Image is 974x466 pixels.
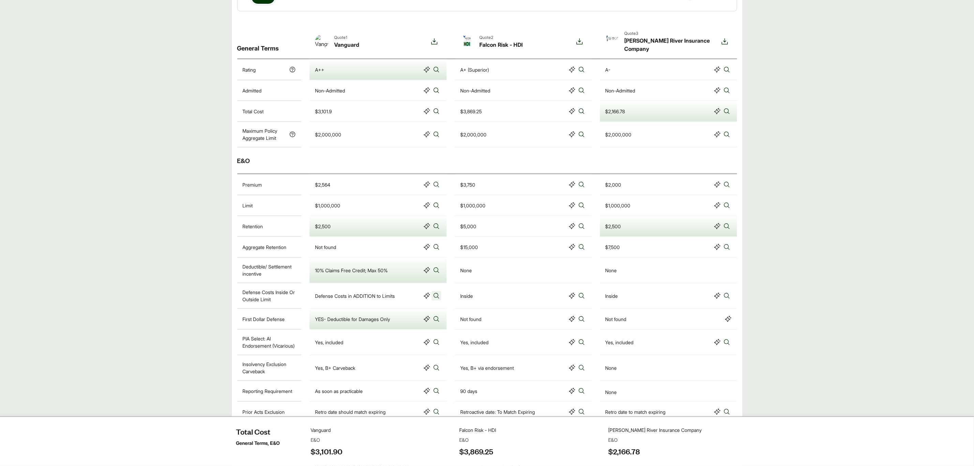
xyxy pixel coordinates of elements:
div: $1,000,000 [315,202,340,209]
div: 90 days [460,388,477,395]
div: A+ (Superior) [460,66,489,73]
button: Download option [428,34,441,49]
div: TBD [605,429,615,436]
span: Quote 1 [334,34,359,41]
p: Retention [243,223,263,230]
div: $2,000,000 [460,131,486,138]
div: Non-Admitted [605,87,635,94]
div: $2,500 [315,223,331,230]
p: Pending Prior Dates [243,429,286,436]
div: A- [605,66,611,73]
div: None [600,381,737,402]
span: Falcon Risk - HDI [479,41,523,49]
p: Reporting Requirement [243,388,293,395]
div: Yes, B+ via endorsement [460,364,514,372]
p: Prior Acts Exclusion [243,408,285,416]
img: Vanguard-Logo [315,34,329,48]
div: $2,166.78 [605,108,625,115]
div: $3,869.25 [460,108,482,115]
div: YES- Deductible for Damages Only [315,316,390,323]
div: Retro date to match expiring [605,408,666,416]
div: Yes, included [605,339,634,346]
p: Insolvency Exclusion Carveback [243,361,296,375]
p: Total Cost [243,108,264,115]
div: Not found [460,316,481,323]
p: Premium [243,181,262,188]
div: $15,000 [460,244,478,251]
div: As soon as practicable [315,388,363,395]
span: Quote 3 [625,30,715,37]
div: $2,500 [605,223,621,230]
div: $1,000,000 [605,202,631,209]
div: None [605,364,617,372]
div: $2,000,000 [605,131,632,138]
p: Maximum Policy Aggregate Limit [243,127,287,142]
div: Non-Admitted [460,87,490,94]
div: $1,000,000 [460,202,485,209]
p: PIA Select: AI Endorsement (Vicarious) [243,335,296,349]
p: Limit [243,202,253,209]
p: Admitted [243,87,262,94]
div: General Terms [237,25,302,58]
div: $3,101.9 [315,108,332,115]
div: None [460,267,472,274]
img: James River Insurance Company-Logo [605,30,619,44]
p: Defense Costs Inside Or Outside Limit [243,289,296,303]
div: Retroactive date: To Match Expiring [460,408,535,416]
p: Rating [243,66,256,73]
span: [PERSON_NAME] River Insurance Company [625,37,715,53]
div: Yes, B+ Carveback [315,364,355,372]
div: None [605,267,617,274]
div: E&O [237,147,737,174]
div: $2,000,000 [315,131,341,138]
div: $2,564 [315,181,330,188]
div: Yes, included [460,339,489,346]
span: Quote 2 [479,34,523,41]
div: Non-Admitted [315,87,345,94]
div: Not found [315,244,336,251]
div: $7,500 [605,244,620,251]
div: Inside [460,292,473,300]
button: Download option [718,30,732,53]
div: $2,000 [605,181,621,188]
div: Inside [605,292,618,300]
div: Retro date should match expiring [315,408,386,416]
div: Not found [605,316,627,323]
div: Defense Costs in ADDITION to Limits [315,292,395,300]
div: $5,000 [460,223,476,230]
div: TBD [315,429,325,436]
div: TBD [460,429,470,436]
button: Download option [573,34,586,49]
div: $3,750 [460,181,475,188]
div: 10% Claims Free Credit; Max 50% [315,267,388,274]
div: A++ [315,66,324,73]
div: Yes, included [315,339,343,346]
span: Vanguard [334,41,359,49]
p: Aggregate Retention [243,244,287,251]
p: Deductible/ Settlement incentive [243,263,296,277]
p: First Dollar Defense [243,316,285,323]
img: Falcon Risk - HDI-Logo [460,34,474,48]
